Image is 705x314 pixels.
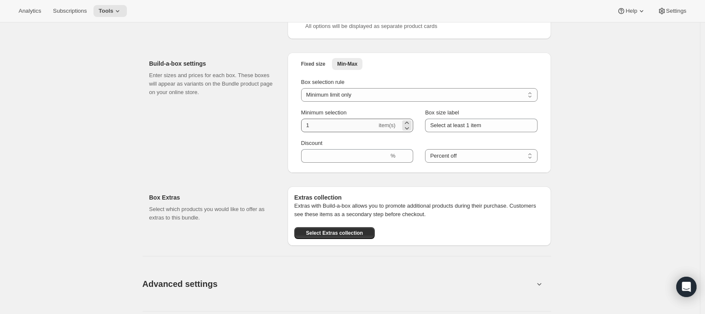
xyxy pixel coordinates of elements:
div: Open Intercom Messenger [676,277,697,297]
span: Tools [99,8,113,14]
p: Extras with Build-a-box allows you to promote additional products during their purchase. Customer... [294,202,544,219]
button: Settings [653,5,691,17]
span: % [391,153,396,159]
span: Discount [301,140,323,146]
button: Tools [93,5,127,17]
button: Help [612,5,650,17]
p: Enter sizes and prices for each box. These boxes will appear as variants on the Bundle product pa... [149,71,274,97]
span: Minimum selection [301,109,347,116]
span: Min-Max [337,61,357,67]
span: Select Extras collection [306,230,363,236]
span: Settings [666,8,686,14]
span: Fixed size [301,61,325,67]
span: Subscriptions [53,8,87,14]
span: Box selection rule [301,79,345,85]
span: Help [625,8,637,14]
h6: Extras collection [294,193,544,202]
button: Subscriptions [48,5,92,17]
button: Analytics [14,5,46,17]
span: Box size label [425,109,459,116]
span: Advanced settings [143,277,218,291]
h2: Box Extras [149,193,274,202]
span: All options will be displayed as separate product cards [305,23,437,29]
button: Advanced settings [137,267,539,300]
span: item(s) [379,122,395,128]
h2: Build-a-box settings [149,59,274,68]
span: Analytics [19,8,41,14]
button: Select Extras collection [294,227,375,239]
p: Select which products you would like to offer as extras to this bundle. [149,205,274,222]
